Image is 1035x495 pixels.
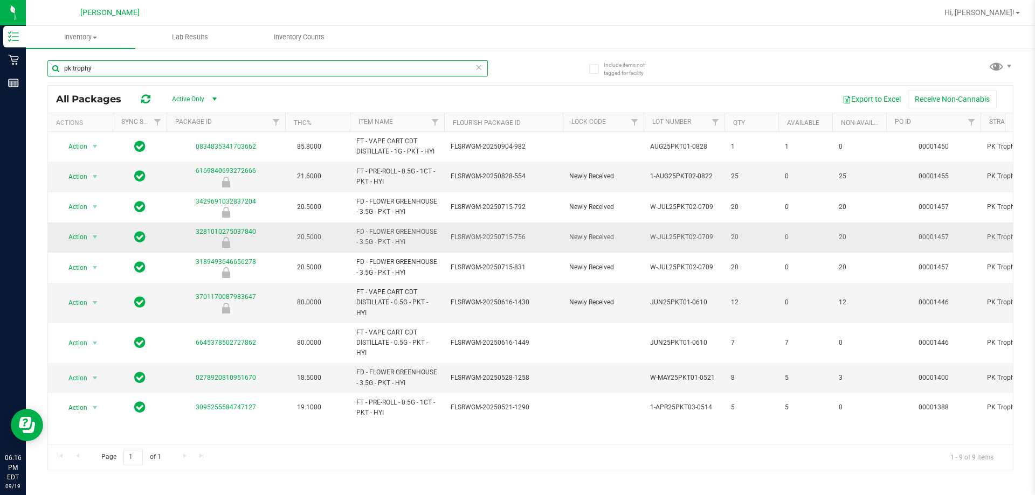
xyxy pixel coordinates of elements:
[839,338,880,348] span: 0
[196,339,256,346] a: 6645378502727862
[733,119,745,127] a: Qty
[175,118,212,126] a: Package ID
[165,177,287,187] div: Newly Received
[196,198,256,205] a: 3429691032837204
[56,119,108,127] div: Actions
[196,293,256,301] a: 3701170087983647
[26,26,135,48] a: Inventory
[571,118,606,126] a: Lock Code
[839,262,880,273] span: 20
[267,113,285,131] a: Filter
[56,93,132,105] span: All Packages
[785,373,826,383] span: 5
[88,371,102,386] span: select
[836,90,908,108] button: Export to Excel
[196,228,256,235] a: 3281010275037840
[165,267,287,278] div: Newly Received
[358,118,393,126] a: Item Name
[451,262,556,273] span: FLSRWGM-20250715-831
[731,373,772,383] span: 8
[356,166,438,187] span: FT - PRE-ROLL - 0.5G - 1CT - PKT - HYI
[59,295,88,310] span: Action
[59,400,88,415] span: Action
[88,139,102,154] span: select
[451,232,556,242] span: FLSRWGM-20250715-756
[944,8,1015,17] span: Hi, [PERSON_NAME]!
[785,262,826,273] span: 0
[245,26,354,48] a: Inventory Counts
[963,113,981,131] a: Filter
[650,297,718,308] span: JUN25PKT01-0610
[134,295,146,310] span: In Sync
[919,263,949,271] a: 00001457
[59,199,88,214] span: Action
[731,142,772,152] span: 1
[292,400,327,415] span: 19.1000
[650,402,718,413] span: 1-APR25PKT03-0514
[841,119,889,127] a: Non-Available
[626,113,644,131] a: Filter
[731,402,772,413] span: 5
[785,142,826,152] span: 1
[356,287,438,318] span: FT - VAPE CART CDT DISTILLATE - 0.5G - PKT - HYI
[157,32,223,42] span: Lab Results
[196,167,256,175] a: 6169840693272666
[731,202,772,212] span: 20
[919,233,949,241] a: 00001457
[92,449,170,465] span: Page of 1
[80,8,140,17] span: [PERSON_NAME]
[149,113,167,131] a: Filter
[604,61,658,77] span: Include items not tagged for facility
[88,169,102,184] span: select
[5,453,21,482] p: 06:16 PM EDT
[134,139,146,154] span: In Sync
[8,31,19,42] inline-svg: Inventory
[785,171,826,182] span: 0
[165,303,287,313] div: Newly Received
[451,202,556,212] span: FLSRWGM-20250715-792
[787,119,819,127] a: Available
[569,202,637,212] span: Newly Received
[11,409,43,441] iframe: Resource center
[356,257,438,277] span: FD - FLOWER GREENHOUSE - 3.5G - PKT - HYI
[259,32,339,42] span: Inventory Counts
[650,373,718,383] span: W-MAY25PKT01-0521
[785,402,826,413] span: 5
[292,199,327,215] span: 20.5000
[650,171,718,182] span: 1-AUG25PKT02-0822
[134,335,146,350] span: In Sync
[650,142,718,152] span: AUG25PKT01-0828
[839,232,880,242] span: 20
[895,118,911,126] a: PO ID
[196,374,256,381] a: 0278920810951670
[839,142,880,152] span: 0
[785,232,826,242] span: 0
[292,295,327,310] span: 80.0000
[134,169,146,184] span: In Sync
[59,260,88,275] span: Action
[356,227,438,247] span: FD - FLOWER GREENHOUSE - 3.5G - PKT - HYI
[451,338,556,348] span: FLSRWGM-20250616-1449
[356,398,438,418] span: FT - PRE-ROLL - 0.5G - 1CT - PKT - HYI
[453,119,521,127] a: Flourish Package ID
[569,232,637,242] span: Newly Received
[135,26,245,48] a: Lab Results
[731,262,772,273] span: 20
[919,143,949,150] a: 00001450
[59,139,88,154] span: Action
[451,171,556,182] span: FLSRWGM-20250828-554
[919,203,949,211] a: 00001457
[121,118,163,126] a: Sync Status
[134,229,146,245] span: In Sync
[294,119,312,127] a: THC%
[123,449,143,465] input: 1
[785,202,826,212] span: 0
[426,113,444,131] a: Filter
[839,297,880,308] span: 12
[196,403,256,411] a: 3095255584747127
[731,297,772,308] span: 12
[785,338,826,348] span: 7
[26,32,135,42] span: Inventory
[839,202,880,212] span: 20
[356,197,438,217] span: FD - FLOWER GREENHOUSE - 3.5G - PKT - HYI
